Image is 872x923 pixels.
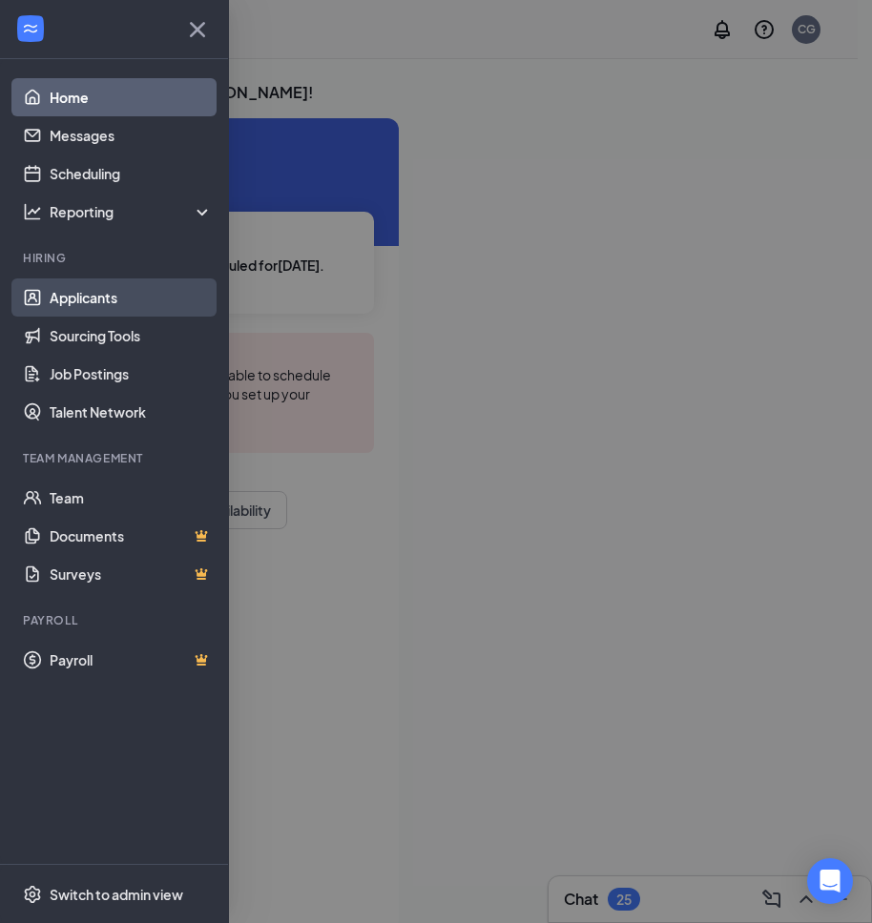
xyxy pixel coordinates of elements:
a: Job Postings [50,355,213,393]
a: Home [50,78,213,116]
a: Scheduling [50,154,213,193]
a: Sourcing Tools [50,317,213,355]
a: SurveysCrown [50,555,213,593]
div: Hiring [23,250,209,266]
a: Applicants [50,278,213,317]
div: Open Intercom Messenger [807,858,853,904]
a: Team [50,479,213,517]
div: Reporting [50,202,214,221]
div: Payroll [23,612,209,628]
svg: WorkstreamLogo [21,19,40,38]
div: Switch to admin view [50,885,183,904]
a: DocumentsCrown [50,517,213,555]
svg: Analysis [23,202,42,221]
div: Team Management [23,450,209,466]
svg: Cross [182,14,213,45]
a: Messages [50,116,213,154]
svg: Settings [23,885,42,904]
a: PayrollCrown [50,641,213,679]
a: Talent Network [50,393,213,431]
